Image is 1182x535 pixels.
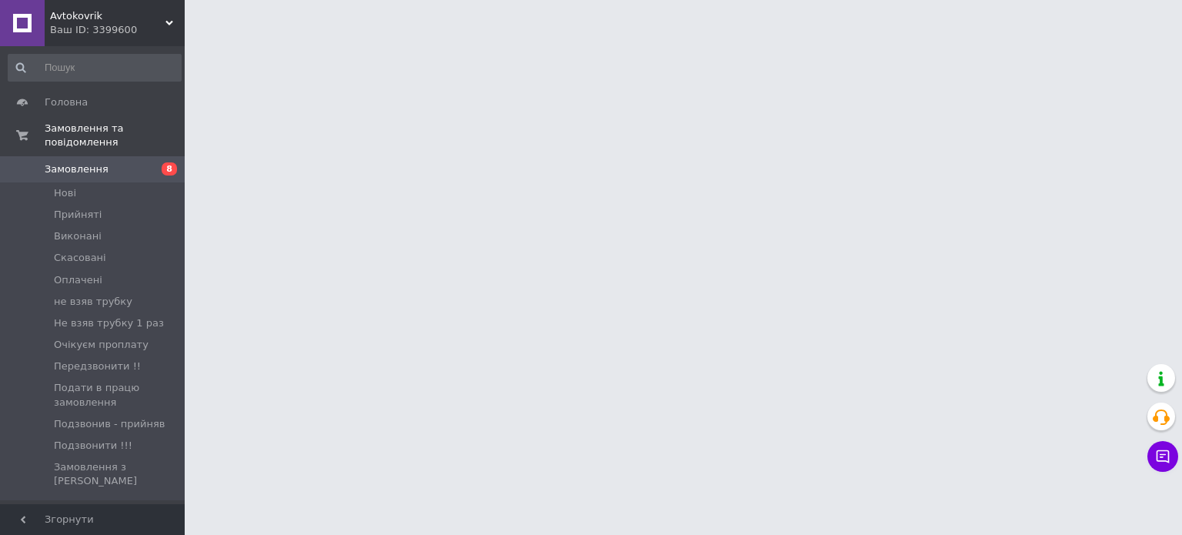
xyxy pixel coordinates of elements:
span: 8 [162,162,177,176]
button: Чат з покупцем [1147,441,1178,472]
span: Замовлення та повідомлення [45,122,185,149]
span: Замовлення [45,162,109,176]
span: Подзвонив - прийняв [54,417,165,431]
span: Передзвонити !! [54,359,141,373]
span: Не взяв трубку 1 раз [54,316,164,330]
input: Пошук [8,54,182,82]
span: Прийняті [54,208,102,222]
span: Подзвонити !!! [54,439,132,453]
span: Скасовані [54,251,106,265]
span: Нові [54,186,76,200]
span: Замовлення з [PERSON_NAME] [54,460,180,488]
span: Avtokovrik [50,9,165,23]
span: Виконані [54,229,102,243]
div: Ваш ID: 3399600 [50,23,185,37]
span: не взяв трубку [54,295,132,309]
span: Головна [45,95,88,109]
span: Очікуєм проплату [54,338,149,352]
span: Оплачені [54,273,102,287]
span: Подати в працю замовлення [54,381,180,409]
